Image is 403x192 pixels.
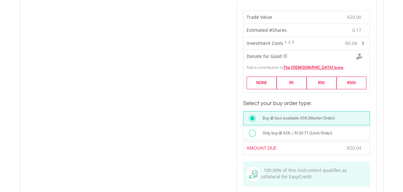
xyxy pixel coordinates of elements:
label: Buy @ best available ASK (Market Order) [259,115,335,122]
span: R20.00 [347,14,361,20]
a: The [DEMOGRAPHIC_DATA] Icons [284,65,343,70]
label: R5 [277,76,306,89]
span: Trade Value [247,14,272,20]
label: R50 [306,76,336,89]
label: R500 [336,76,366,89]
span: Investment Costs [247,40,283,46]
img: Donte For Good [356,53,362,60]
span: Estimated #Shares [247,27,287,33]
span: R0.04 [345,40,357,46]
span: 0.17 [352,27,361,33]
label: NONE [247,76,277,89]
label: Only buy @ ASK ≤ R120.71 (Limit Order) [259,130,332,137]
span: AMOUNT DUE [247,145,277,151]
span: R20.04 [347,145,361,151]
span: 100.00% of this instrument qualifies as collateral for EasyCredit. [261,167,347,180]
span: Donate for Good [247,53,282,59]
div: Add a contribution to [243,61,370,70]
sup: 1, 2, 3 [284,40,294,44]
h3: Select your buy order type: [243,99,370,108]
img: collateral-qualifying-green.svg [249,170,258,179]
